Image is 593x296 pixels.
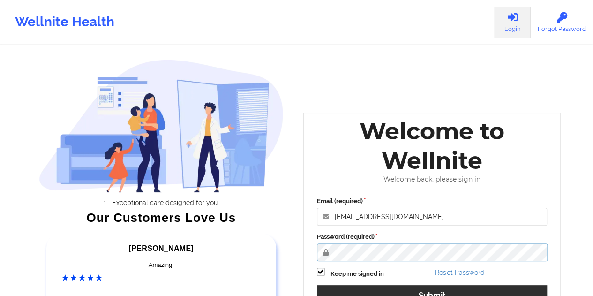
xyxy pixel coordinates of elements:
input: Email address [317,208,548,226]
div: Welcome to Wellnite [310,116,554,175]
label: Email (required) [317,197,548,206]
span: [PERSON_NAME] [129,244,194,252]
li: Exceptional care designed for you. [47,199,284,206]
a: Reset Password [435,269,484,276]
div: Our Customers Love Us [39,213,284,222]
div: Welcome back, please sign in [310,175,554,183]
label: Keep me signed in [330,269,384,279]
label: Password (required) [317,232,548,242]
a: Login [494,7,531,38]
a: Forgot Password [531,7,593,38]
div: Amazing! [62,260,261,270]
img: wellnite-auth-hero_200.c722682e.png [39,59,284,192]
